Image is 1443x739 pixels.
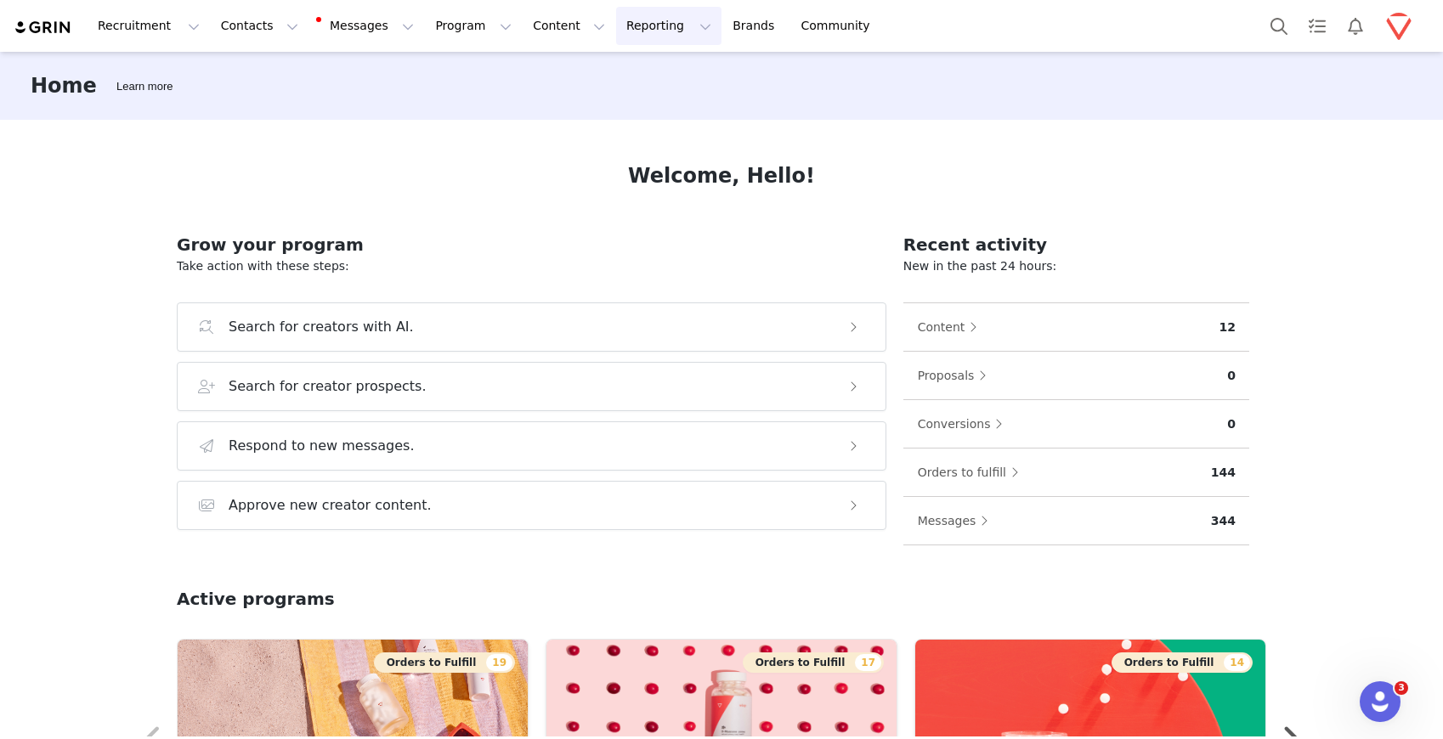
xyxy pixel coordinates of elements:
[309,7,424,45] button: Messages
[1227,367,1236,385] p: 0
[1337,7,1374,45] button: Notifications
[1211,464,1236,482] p: 144
[743,652,884,673] button: Orders to Fulfill17
[917,410,1012,437] button: Conversions
[229,317,414,337] h3: Search for creators with AI.
[113,78,176,95] div: Tooltip anchor
[177,586,335,612] h2: Active programs
[1360,681,1401,722] iframe: Intercom live chat
[177,302,886,352] button: Search for creators with AI.
[1375,13,1429,40] button: Profile
[722,7,789,45] a: Brands
[1299,7,1336,45] a: Tasks
[177,362,886,411] button: Search for creator prospects.
[791,7,888,45] a: Community
[211,7,308,45] button: Contacts
[523,7,615,45] button: Content
[177,257,886,275] p: Take action with these steps:
[88,7,210,45] button: Recruitment
[917,362,996,389] button: Proposals
[917,313,987,341] button: Content
[177,421,886,471] button: Respond to new messages.
[229,376,427,397] h3: Search for creator prospects.
[917,507,998,534] button: Messages
[903,232,1249,257] h2: Recent activity
[1227,415,1236,433] p: 0
[917,459,1027,486] button: Orders to fulfill
[1260,7,1298,45] button: Search
[1385,13,1412,40] img: 327e58c1-d6cc-47c6-a8eb-87d692f12d60.png
[229,436,415,456] h3: Respond to new messages.
[425,7,522,45] button: Program
[616,7,721,45] button: Reporting
[177,232,886,257] h2: Grow your program
[1219,319,1236,336] p: 12
[374,652,515,673] button: Orders to Fulfill19
[31,71,97,101] h3: Home
[1112,652,1253,673] button: Orders to Fulfill14
[903,257,1249,275] p: New in the past 24 hours:
[1211,512,1236,530] p: 344
[628,161,815,191] h1: Welcome, Hello!
[229,495,432,516] h3: Approve new creator content.
[1395,681,1408,695] span: 3
[14,20,73,36] img: grin logo
[177,481,886,530] button: Approve new creator content.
